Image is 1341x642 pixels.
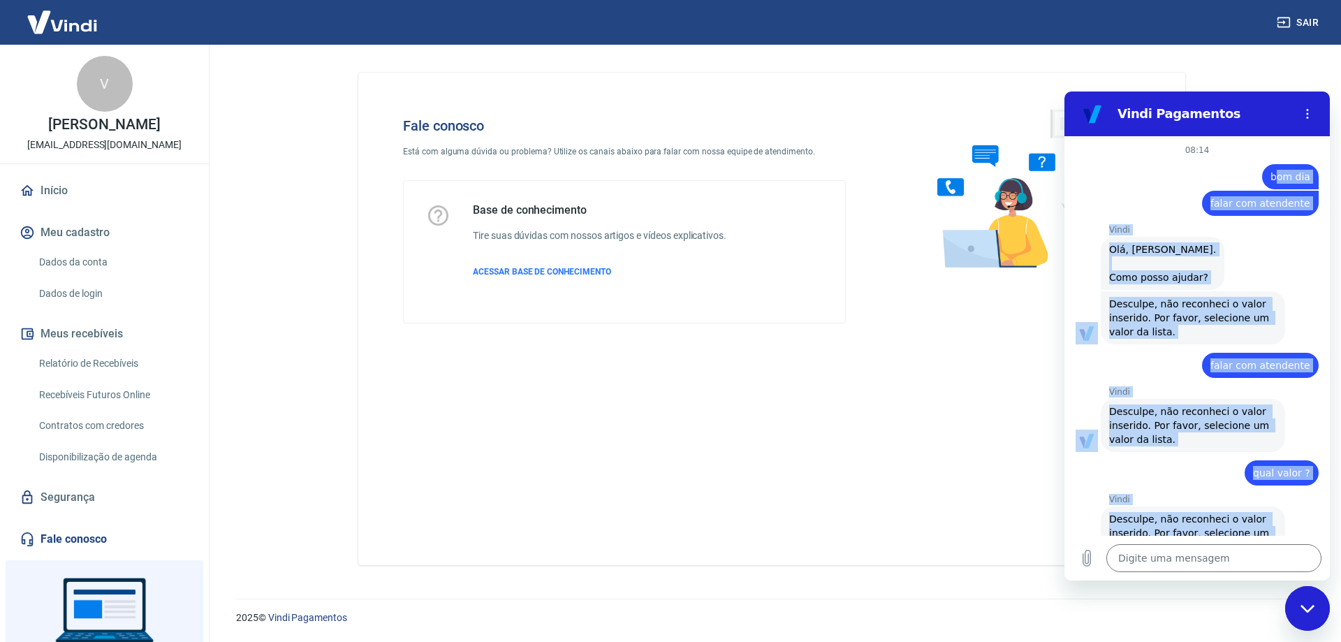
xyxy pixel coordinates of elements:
h6: Tire suas dúvidas com nossos artigos e vídeos explicativos. [473,228,726,243]
a: Contratos com credores [34,411,192,440]
a: Início [17,175,192,206]
h4: Fale conosco [403,117,846,134]
a: Fale conosco [17,524,192,555]
a: Relatório de Recebíveis [34,349,192,378]
p: Está com alguma dúvida ou problema? Utilize os canais abaixo para falar com nossa equipe de atend... [403,145,846,158]
iframe: Janela de mensagens [1064,92,1330,581]
a: Vindi Pagamentos [268,612,347,623]
a: Disponibilização de agenda [34,443,192,472]
button: Meus recebíveis [17,319,192,349]
button: Meu cadastro [17,217,192,248]
span: ACESSAR BASE DE CONHECIMENTO [473,267,611,277]
p: [PERSON_NAME] [48,117,160,132]
a: ACESSAR BASE DE CONHECIMENTO [473,265,726,278]
p: 2025 © [236,611,1307,625]
a: Recebíveis Futuros Online [34,381,192,409]
iframe: Botão para abrir a janela de mensagens, conversa em andamento [1285,586,1330,631]
a: Dados de login [34,279,192,308]
img: Fale conosco [909,95,1122,282]
h5: Base de conhecimento [473,203,726,217]
img: Vindi [17,1,108,43]
p: [EMAIL_ADDRESS][DOMAIN_NAME] [27,138,182,152]
a: Dados da conta [34,248,192,277]
div: V [77,56,133,112]
a: Segurança [17,482,192,513]
button: Sair [1274,10,1324,36]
